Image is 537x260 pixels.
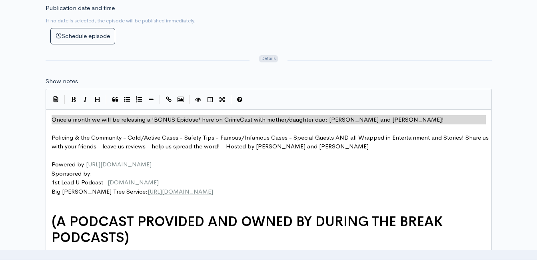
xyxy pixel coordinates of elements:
button: Insert Show Notes Template [50,93,62,105]
button: Generic List [121,94,133,106]
button: Bold [68,94,80,106]
i: | [189,95,190,104]
button: Italic [80,94,92,106]
button: Numbered List [133,94,145,106]
span: [DOMAIN_NAME] [108,178,159,186]
small: If no date is selected, the episode will be published immediately. [46,17,196,24]
label: Publication date and time [46,4,115,13]
i: | [106,95,107,104]
span: (A PODCAST PROVIDED AND OWNED BY DURING THE BREAK PODCASTS) [52,213,446,246]
button: Toggle Preview [192,94,204,106]
span: Policing & the Community - Cold/Active Cases - Safety Tips - Famous/Infamous Cases - Special Gues... [52,134,490,150]
button: Insert Image [175,94,187,106]
span: Once a month we will be releasing a 'BONUS Epidose' here on CrimeCast with mother/daughter duo: [... [52,116,444,123]
button: Insert Horizontal Line [145,94,157,106]
span: Details [259,55,278,63]
button: Toggle Fullscreen [216,94,228,106]
span: 1st Lead U Podcast - [52,178,159,186]
i: | [231,95,232,104]
i: | [64,95,65,104]
span: [URL][DOMAIN_NAME] [148,188,213,195]
button: Heading [92,94,104,106]
button: Markdown Guide [234,94,246,106]
button: Quote [109,94,121,106]
button: Create Link [163,94,175,106]
button: Schedule episode [50,28,115,44]
label: Show notes [46,77,78,86]
button: Toggle Side by Side [204,94,216,106]
span: [URL][DOMAIN_NAME] [86,160,152,168]
span: Powered by: [52,160,152,168]
span: Sponsored by: [52,170,92,177]
span: Big [PERSON_NAME] Tree Service: [52,188,213,195]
